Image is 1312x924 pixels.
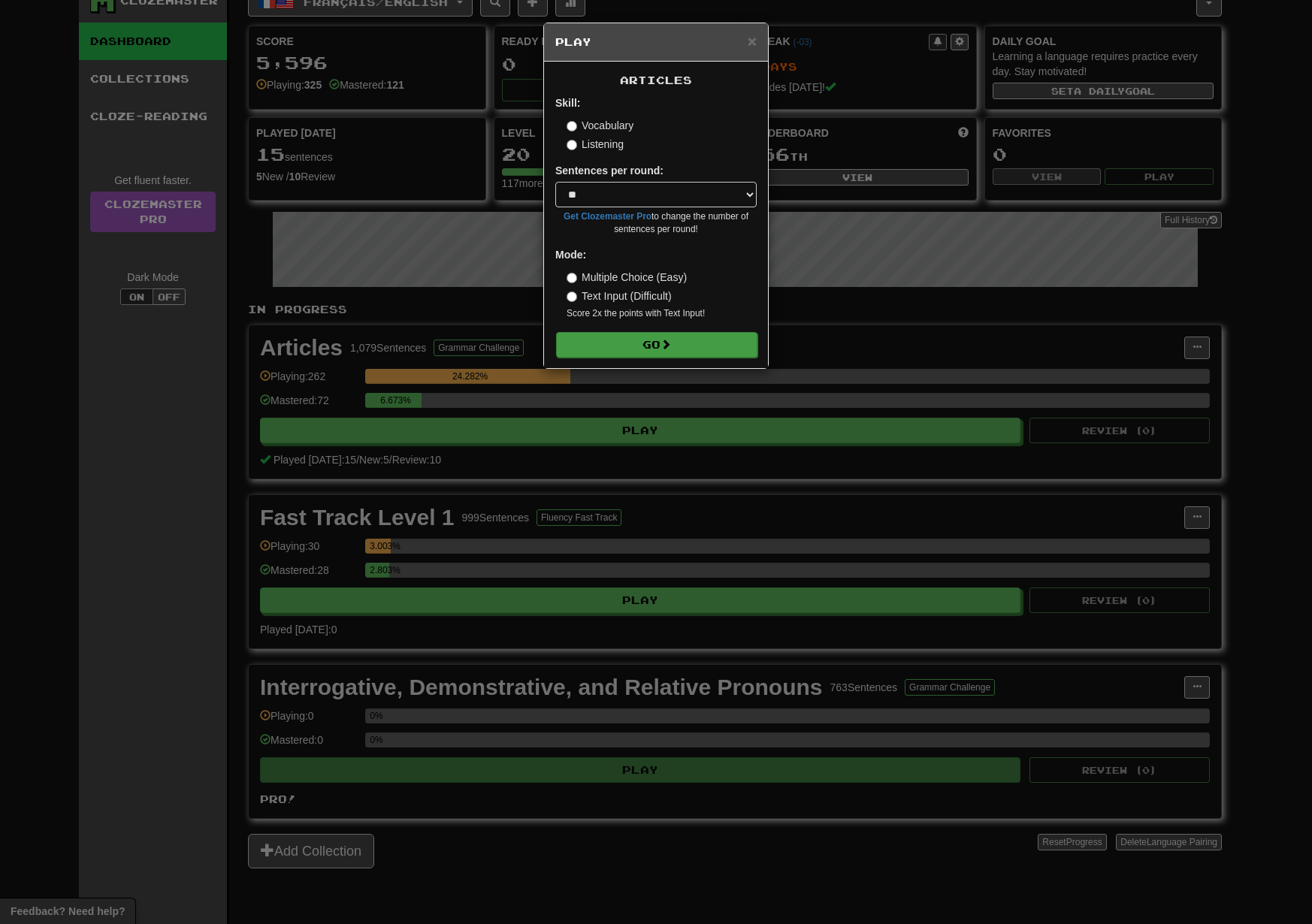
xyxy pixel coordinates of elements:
input: Multiple Choice (Easy) [567,273,577,283]
small: to change the number of sentences per round! [555,210,757,236]
label: Vocabulary [567,118,633,133]
input: Text Input (Difficult) [567,291,577,302]
strong: Skill: [555,97,580,109]
label: Text Input (Difficult) [567,288,672,303]
input: Listening [567,140,577,150]
label: Sentences per round: [555,163,664,178]
h5: Play [555,35,757,50]
a: Get Clozemaster Pro [564,211,651,222]
span: × [748,32,757,50]
small: Score 2x the points with Text Input ! [567,307,757,320]
input: Vocabulary [567,121,577,131]
strong: Mode: [555,249,586,261]
label: Multiple Choice (Easy) [567,270,687,285]
span: Articles [620,74,692,86]
button: Close [748,33,757,49]
button: Go [556,332,757,358]
label: Listening [567,137,624,152]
